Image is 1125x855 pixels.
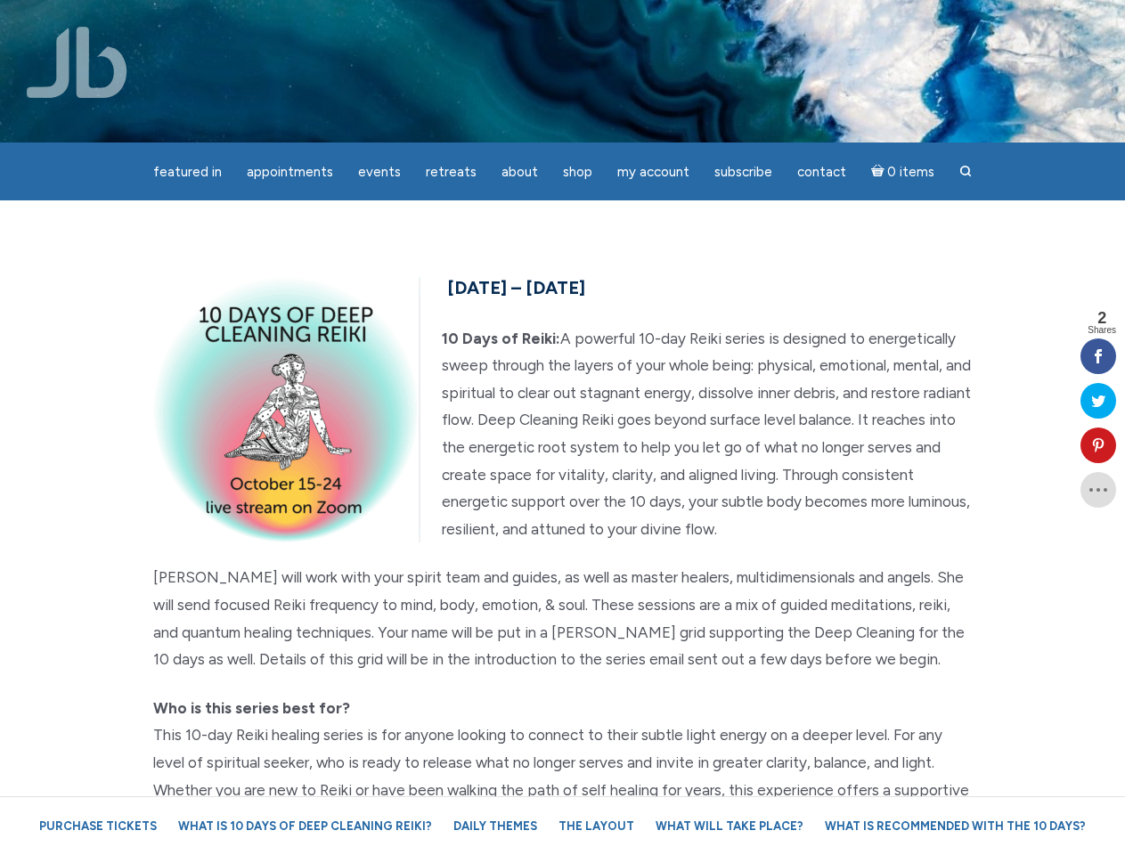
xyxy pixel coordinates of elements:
a: Cart0 items [860,153,946,190]
i: Cart [871,164,888,180]
a: The Layout [550,810,643,842]
a: Appointments [236,155,344,190]
a: Subscribe [704,155,783,190]
span: 2 [1088,310,1116,326]
a: My Account [607,155,700,190]
a: Purchase Tickets [30,810,166,842]
span: Events [358,164,401,180]
span: My Account [617,164,689,180]
span: Shares [1088,326,1116,335]
a: featured in [143,155,232,190]
span: Shop [563,164,592,180]
img: Jamie Butler. The Everyday Medium [27,27,127,98]
a: What is 10 Days of Deep Cleaning Reiki? [169,810,441,842]
a: Contact [787,155,857,190]
a: What is recommended with the 10 Days? [816,810,1095,842]
span: Retreats [426,164,477,180]
span: Subscribe [714,164,772,180]
span: Appointments [247,164,333,180]
span: [DATE] – [DATE] [447,277,585,298]
strong: Who is this series best for? [153,699,350,717]
a: What will take place? [647,810,812,842]
span: 0 items [887,166,934,179]
span: About [501,164,538,180]
p: A powerful 10-day Reiki series is designed to energetically sweep through the layers of your whol... [153,325,973,543]
strong: 10 Days of Reiki: [442,330,560,347]
a: Daily Themes [444,810,546,842]
p: [PERSON_NAME] will work with your spirit team and guides, as well as master healers, multidimensi... [153,564,973,672]
a: About [491,155,549,190]
a: Retreats [415,155,487,190]
span: Contact [797,164,846,180]
a: Shop [552,155,603,190]
a: Events [347,155,412,190]
span: featured in [153,164,222,180]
